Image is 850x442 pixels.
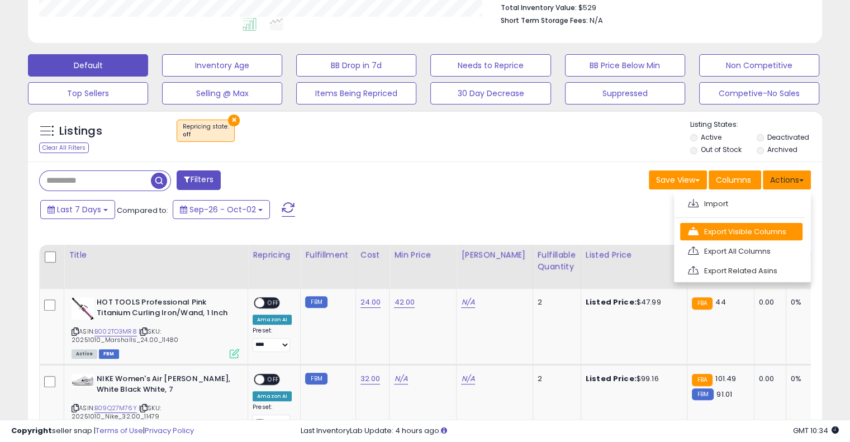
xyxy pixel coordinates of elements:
div: 0% [791,374,828,384]
a: Import [680,195,802,212]
div: 0% [791,297,828,307]
div: [PERSON_NAME] [461,249,528,261]
span: OFF [264,298,282,308]
span: OFF [264,375,282,384]
button: Last 7 Days [40,200,115,219]
a: Export Related Asins [680,262,802,279]
b: NIKE Women's Air [PERSON_NAME], White Black White, 7 [97,374,232,397]
span: Repricing state : [183,122,229,139]
button: Filters [177,170,220,190]
div: ASIN: [72,297,239,357]
img: 31qERwU1XTL._SL40_.jpg [72,297,94,320]
a: Privacy Policy [145,425,194,436]
button: × [228,115,240,126]
button: Default [28,54,148,77]
span: Sep-26 - Oct-02 [189,204,256,215]
label: Out of Stock [701,145,742,154]
div: Amazon AI [253,315,292,325]
button: Competive-No Sales [699,82,819,104]
span: 2025-10-11 10:34 GMT [793,425,839,436]
div: seller snap | | [11,426,194,436]
div: Preset: [253,403,292,429]
button: 30 Day Decrease [430,82,550,104]
small: FBM [692,388,714,400]
div: Min Price [394,249,452,261]
small: FBA [692,297,713,310]
button: Actions [763,170,811,189]
div: ASIN: [72,374,239,434]
div: Title [69,249,243,261]
label: Archived [767,145,797,154]
span: 101.49 [715,373,736,384]
div: Listed Price [586,249,682,261]
div: Amazon AI [253,391,292,401]
span: FBM [99,349,119,359]
button: Needs to Reprice [430,54,550,77]
div: 2 [538,297,572,307]
a: Terms of Use [96,425,143,436]
b: Listed Price: [586,373,637,384]
div: Preset: [253,327,292,352]
a: N/A [461,373,474,384]
span: | SKU: 20251010_Marshalls_24.00_11480 [72,327,178,344]
strong: Copyright [11,425,52,436]
a: Export Visible Columns [680,223,802,240]
div: 0.00 [759,374,777,384]
div: 2 [538,374,572,384]
a: Export All Columns [680,243,802,260]
b: Total Inventory Value: [501,3,577,12]
div: Fulfillable Quantity [538,249,576,273]
button: Sep-26 - Oct-02 [173,200,270,219]
span: 91.01 [716,389,732,400]
div: off [183,131,229,139]
button: BB Price Below Min [565,54,685,77]
button: Selling @ Max [162,82,282,104]
span: Last 7 Days [57,204,101,215]
div: 0.00 [759,297,777,307]
small: FBA [692,374,713,386]
span: All listings currently available for purchase on Amazon [72,349,97,359]
a: 32.00 [360,373,381,384]
button: Save View [649,170,707,189]
div: $99.16 [586,374,678,384]
label: Deactivated [767,132,809,142]
div: Fulfillment [305,249,350,261]
img: 314YRIhzMXL._SL40_.jpg [72,374,94,387]
b: HOT TOOLS Professional Pink Titanium Curling Iron/Wand, 1 Inch [97,297,232,321]
button: Suppressed [565,82,685,104]
label: Active [701,132,721,142]
h5: Listings [59,123,102,139]
button: Non Competitive [699,54,819,77]
div: $47.99 [586,297,678,307]
b: Short Term Storage Fees: [501,16,588,25]
span: N/A [590,15,603,26]
button: Inventory Age [162,54,282,77]
a: 24.00 [360,297,381,308]
a: B09Q27M76Y [94,403,137,413]
button: BB Drop in 7d [296,54,416,77]
button: Columns [709,170,761,189]
small: FBM [305,296,327,308]
p: Listing States: [690,120,822,130]
div: Last InventoryLab Update: 4 hours ago. [301,426,839,436]
button: Items Being Repriced [296,82,416,104]
div: Clear All Filters [39,142,89,153]
span: 44 [715,297,725,307]
div: Cost [360,249,385,261]
span: Compared to: [117,205,168,216]
a: N/A [461,297,474,308]
a: N/A [394,373,407,384]
small: FBM [305,373,327,384]
span: Columns [716,174,751,186]
a: B002TO3MR8 [94,327,137,336]
a: 42.00 [394,297,415,308]
b: Listed Price: [586,297,637,307]
button: Top Sellers [28,82,148,104]
div: Repricing [253,249,296,261]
